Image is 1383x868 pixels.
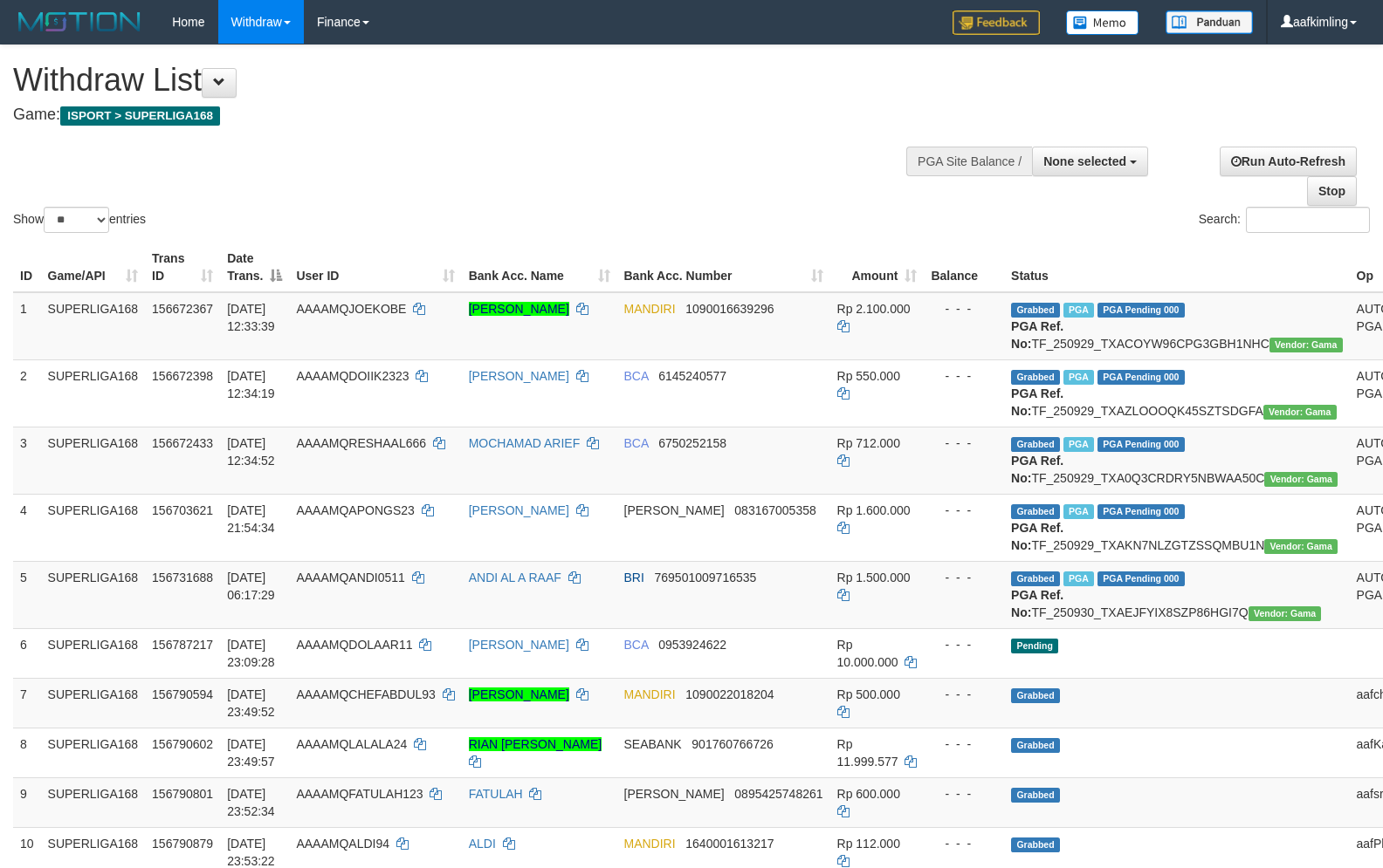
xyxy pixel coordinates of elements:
[1199,207,1370,233] label: Search:
[837,503,911,517] span: Rp 1.600.000
[837,638,898,669] span: Rp 10.000.000
[1264,472,1338,487] span: Vendor URL: https://trx31.1velocity.biz
[152,503,213,517] span: 156703621
[469,503,569,517] a: [PERSON_NAME]
[296,638,412,652] span: AAAAMQDOLAAR11
[13,678,41,728] td: 7
[152,436,213,450] span: 156672433
[1011,370,1060,385] span: Grabbed
[931,367,997,385] div: - - -
[152,787,213,801] span: 156790801
[41,561,146,628] td: SUPERLIGA168
[13,359,41,427] td: 2
[227,571,275,602] span: [DATE] 06:17:29
[1011,639,1058,653] span: Pending
[624,787,725,801] span: [PERSON_NAME]
[41,243,146,292] th: Game/API: activate to sort column ascending
[1004,427,1349,494] td: TF_250929_TXA0Q3CRDRY5NBWAA50C
[734,503,815,517] span: Copy 083167005358 to clipboard
[60,106,220,126] span: ISPORT > SUPERLIGA168
[469,638,569,652] a: [PERSON_NAME]
[1166,10,1253,34] img: panduan.png
[924,243,1004,292] th: Balance
[152,302,213,316] span: 156672367
[1269,338,1343,352] span: Vendor URL: https://trx31.1velocity.biz
[624,638,649,652] span: BCA
[469,787,523,801] a: FATULAH
[13,292,41,360] td: 1
[1011,303,1060,318] span: Grabbed
[1097,504,1185,519] span: PGA Pending
[837,737,898,769] span: Rp 11.999.577
[837,787,900,801] span: Rp 600.000
[152,737,213,751] span: 156790602
[931,785,997,803] div: - - -
[837,369,900,383] span: Rp 550.000
[1004,359,1349,427] td: TF_250929_TXAZLOOOQK45SZTSDGFA
[152,638,213,652] span: 156787217
[296,503,414,517] span: AAAAMQAPONGS23
[41,494,146,561] td: SUPERLIGA168
[1249,606,1322,621] span: Vendor URL: https://trx31.1velocity.biz
[145,243,220,292] th: Trans ID: activate to sort column ascending
[220,243,289,292] th: Date Trans.: activate to sort column descending
[152,369,213,383] span: 156672398
[44,207,109,233] select: Showentries
[624,837,676,851] span: MANDIRI
[152,571,213,584] span: 156731688
[152,687,213,701] span: 156790594
[1097,303,1185,318] span: PGA Pending
[837,436,900,450] span: Rp 712.000
[931,434,997,452] div: - - -
[13,561,41,628] td: 5
[1004,494,1349,561] td: TF_250929_TXAKN7NLZGTZSSQMBU1N
[1097,437,1185,452] span: PGA Pending
[837,571,911,584] span: Rp 1.500.000
[624,436,649,450] span: BCA
[1307,176,1357,206] a: Stop
[1011,738,1060,753] span: Grabbed
[734,787,822,801] span: Copy 0895425748261 to clipboard
[931,835,997,852] div: - - -
[41,628,146,678] td: SUPERLIGA168
[296,369,409,383] span: AAAAMQDOIIK2323
[227,837,275,868] span: [DATE] 23:53:22
[41,728,146,777] td: SUPERLIGA168
[227,638,275,669] span: [DATE] 23:09:28
[1220,147,1357,176] a: Run Auto-Refresh
[13,207,146,233] label: Show entries
[1011,454,1063,485] b: PGA Ref. No:
[469,436,581,450] a: MOCHAMAD ARIEF
[1004,243,1349,292] th: Status
[1011,521,1063,552] b: PGA Ref. No:
[469,737,602,751] a: RIAN [PERSON_NAME]
[691,737,773,751] span: Copy 901760766726 to clipboard
[1066,10,1139,35] img: Button%20Memo.svg
[1011,837,1060,852] span: Grabbed
[1011,386,1063,418] b: PGA Ref. No:
[13,628,41,678] td: 6
[1097,571,1185,586] span: PGA Pending
[624,503,725,517] span: [PERSON_NAME]
[41,777,146,827] td: SUPERLIGA168
[1043,154,1126,168] span: None selected
[41,678,146,728] td: SUPERLIGA168
[227,302,275,333] span: [DATE] 12:33:39
[931,300,997,318] div: - - -
[624,369,649,383] span: BCA
[13,9,146,35] img: MOTION_logo.png
[1004,292,1349,360] td: TF_250929_TXACOYW96CPG3GBH1NHC
[227,369,275,400] span: [DATE] 12:34:19
[227,687,275,719] span: [DATE] 23:49:52
[931,636,997,653] div: - - -
[953,10,1040,35] img: Feedback.jpg
[289,243,461,292] th: User ID: activate to sort column ascending
[1011,688,1060,703] span: Grabbed
[685,302,774,316] span: Copy 1090016639296 to clipboard
[1063,437,1094,452] span: Marked by aafsoycanthlai
[1011,571,1060,586] span: Grabbed
[296,837,389,851] span: AAAAMQALDI94
[931,569,997,586] div: - - -
[1097,370,1185,385] span: PGA Pending
[906,147,1032,176] div: PGA Site Balance /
